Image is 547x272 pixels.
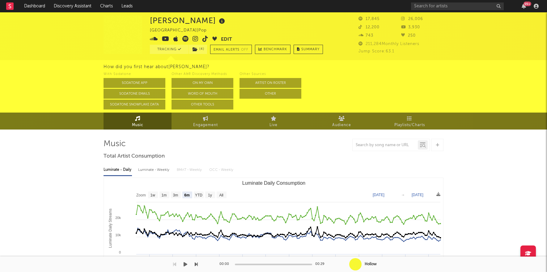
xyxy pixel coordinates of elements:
[115,216,121,220] text: 20k
[219,261,232,268] div: 00:00
[115,233,121,237] text: 10k
[189,45,207,54] button: (4)
[375,113,443,130] a: Playlists/Charts
[193,122,218,129] span: Engagement
[411,2,504,10] input: Search for artists
[184,193,189,197] text: 6m
[219,193,223,197] text: All
[172,89,233,99] button: Word Of Mouth
[104,165,132,175] div: Luminate - Daily
[104,100,165,109] button: Sodatone Snowflake Data
[208,193,212,197] text: 1y
[210,45,252,54] button: Email AlertsOff
[315,261,328,268] div: 00:29
[150,15,227,26] div: [PERSON_NAME]
[132,122,143,129] span: Music
[119,250,121,254] text: 0
[104,71,165,78] div: With Sodatone
[172,78,233,88] button: On My Own
[401,25,420,29] span: 3,930
[241,48,248,52] em: Off
[150,27,214,34] div: [GEOGRAPHIC_DATA] | Pop
[358,49,394,53] span: Jump Score: 63.1
[104,153,165,160] span: Total Artist Consumption
[104,78,165,88] button: Sodatone App
[412,193,423,197] text: [DATE]
[401,34,416,38] span: 250
[301,48,320,51] span: Summary
[150,45,189,54] button: Tracking
[294,45,323,54] button: Summary
[394,122,425,129] span: Playlists/Charts
[104,113,172,130] a: Music
[358,17,380,21] span: 17,845
[242,180,306,186] text: Luminate Daily Consumption
[522,4,526,9] button: 99+
[172,100,233,109] button: Other Tools
[524,2,531,6] div: 99 +
[136,193,146,197] text: Zoom
[104,89,165,99] button: Sodatone Emails
[353,143,418,148] input: Search by song name or URL
[162,193,167,197] text: 1m
[195,193,202,197] text: YTD
[373,193,384,197] text: [DATE]
[138,165,171,175] div: Luminate - Weekly
[332,122,351,129] span: Audience
[358,34,373,38] span: 743
[358,42,419,46] span: 211,284 Monthly Listeners
[221,36,232,43] button: Edit
[358,25,380,29] span: 12,200
[104,63,547,71] div: How did you first hear about [PERSON_NAME] ?
[189,45,207,54] span: ( 4 )
[264,46,287,53] span: Benchmark
[269,122,278,129] span: Live
[240,71,301,78] div: Other Sources
[172,113,240,130] a: Engagement
[240,89,301,99] button: Other
[240,78,301,88] button: Artist on Roster
[255,45,290,54] a: Benchmark
[240,113,307,130] a: Live
[401,17,423,21] span: 26,006
[365,262,377,267] div: Hollow
[151,193,155,197] text: 1w
[172,71,233,78] div: Other A&R Discovery Methods
[108,208,112,248] text: Luminate Daily Streams
[307,113,375,130] a: Audience
[401,193,405,197] text: →
[173,193,178,197] text: 3m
